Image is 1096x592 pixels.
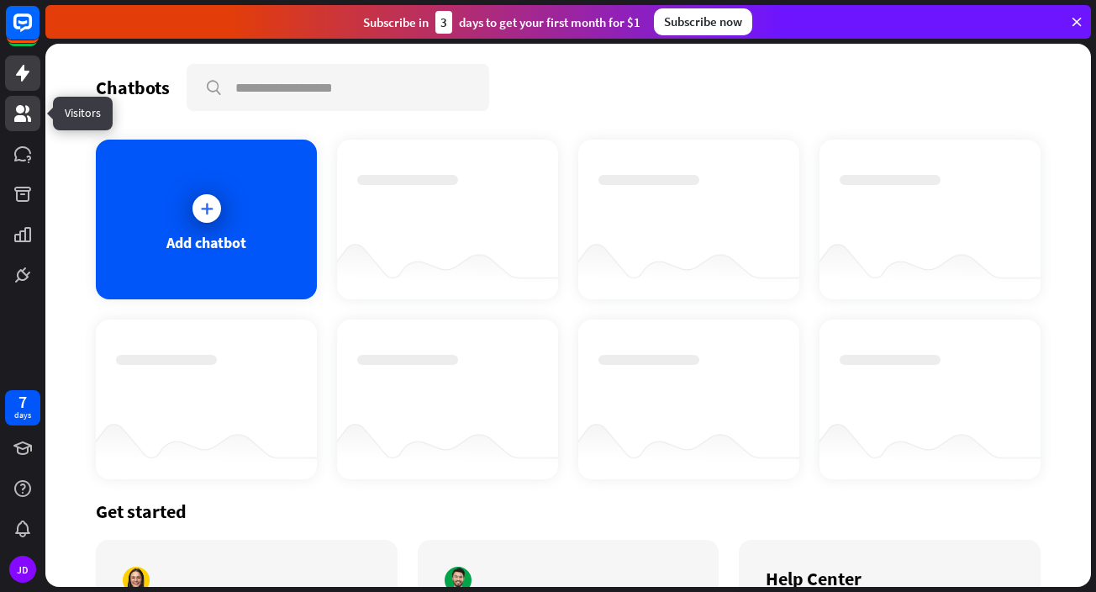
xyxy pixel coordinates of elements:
div: days [14,410,31,421]
div: Add chatbot [166,233,246,252]
div: Chatbots [96,76,170,99]
a: 7 days [5,390,40,425]
div: JD [9,556,36,583]
div: Help Center [766,567,1014,590]
button: Open LiveChat chat widget [13,7,64,57]
div: Subscribe now [654,8,752,35]
div: 3 [435,11,452,34]
div: 7 [18,394,27,410]
div: Get started [96,499,1041,523]
div: Subscribe in days to get your first month for $1 [363,11,640,34]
